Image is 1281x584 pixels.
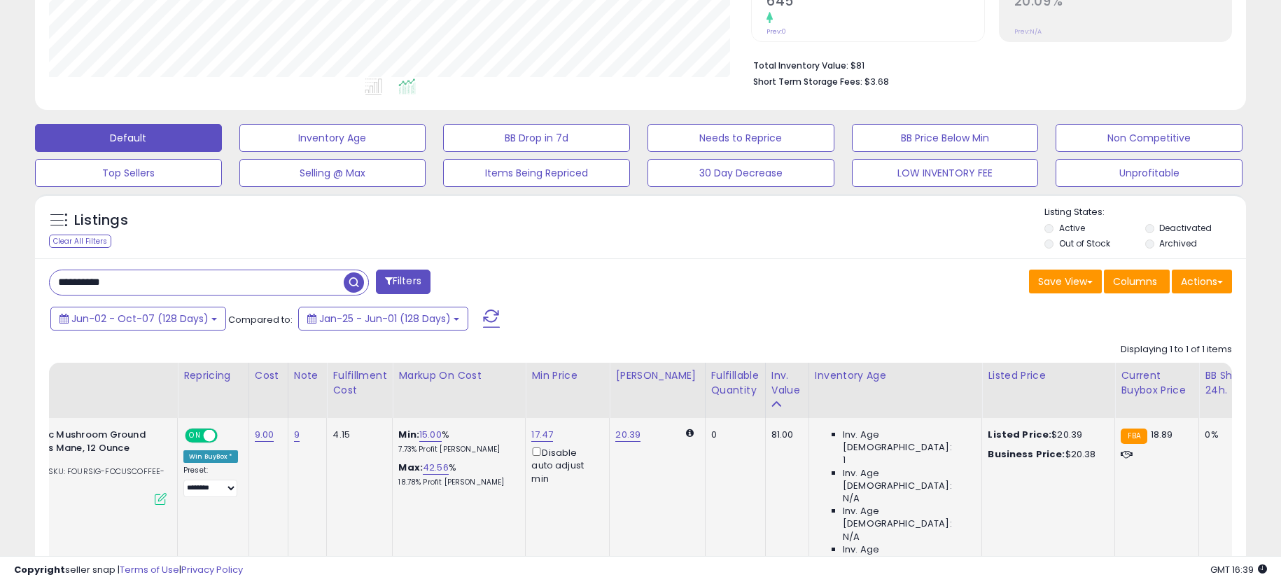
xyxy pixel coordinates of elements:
button: Actions [1172,270,1232,293]
span: N/A [843,492,860,505]
div: % [398,429,514,454]
button: 30 Day Decrease [647,159,834,187]
div: % [398,461,514,487]
span: N/A [843,531,860,543]
button: Unprofitable [1056,159,1242,187]
a: 9.00 [255,428,274,442]
div: Preset: [183,466,238,497]
button: Inventory Age [239,124,426,152]
a: 17.47 [531,428,553,442]
span: 2025-10-8 16:39 GMT [1210,563,1267,576]
small: Prev: 0 [766,27,786,36]
button: Needs to Reprice [647,124,834,152]
span: Compared to: [228,313,293,326]
button: BB Drop in 7d [443,124,630,152]
b: Short Term Storage Fees: [753,76,862,88]
div: Current Buybox Price [1121,368,1193,398]
span: ON [186,430,204,442]
div: Fulfillment Cost [332,368,386,398]
small: Prev: N/A [1014,27,1042,36]
button: Items Being Repriced [443,159,630,187]
label: Out of Stock [1059,237,1110,249]
div: [PERSON_NAME] [615,368,699,383]
a: Privacy Policy [181,563,243,576]
span: Inv. Age [DEMOGRAPHIC_DATA]: [843,505,971,530]
div: $20.39 [988,429,1104,441]
b: Min: [398,428,419,441]
div: BB Share 24h. [1205,368,1256,398]
div: Repricing [183,368,243,383]
span: Inv. Age [DEMOGRAPHIC_DATA]: [843,429,971,454]
span: $3.68 [864,75,889,88]
div: Fulfillable Quantity [711,368,759,398]
div: Listed Price [988,368,1109,383]
a: 42.56 [423,461,449,475]
label: Deactivated [1159,222,1212,234]
span: Jan-25 - Jun-01 (128 Days) [319,312,451,326]
a: 15.00 [419,428,442,442]
div: Clear All Filters [49,235,111,248]
span: Inv. Age [DEMOGRAPHIC_DATA]-180: [843,543,971,569]
label: Archived [1159,237,1197,249]
div: seller snap | | [14,564,243,577]
button: Jun-02 - Oct-07 (128 Days) [50,307,226,331]
b: Listed Price: [988,428,1051,441]
div: 0 [711,429,755,441]
div: Note [294,368,321,383]
p: 7.73% Profit [PERSON_NAME] [398,445,514,454]
div: 81.00 [771,429,798,441]
span: Jun-02 - Oct-07 (128 Days) [71,312,209,326]
button: LOW INVENTORY FEE [852,159,1039,187]
button: Top Sellers [35,159,222,187]
div: $20.38 [988,448,1104,461]
a: 20.39 [615,428,640,442]
button: Jan-25 - Jun-01 (128 Days) [298,307,468,331]
a: Terms of Use [120,563,179,576]
b: Business Price: [988,447,1065,461]
button: BB Price Below Min [852,124,1039,152]
th: The percentage added to the cost of goods (COGS) that forms the calculator for Min & Max prices. [393,363,526,418]
span: 1 [843,454,846,466]
div: Displaying 1 to 1 of 1 items [1121,343,1232,356]
label: Active [1059,222,1085,234]
span: OFF [216,430,238,442]
div: Min Price [531,368,603,383]
button: Non Competitive [1056,124,1242,152]
button: Default [35,124,222,152]
button: Save View [1029,270,1102,293]
div: Inv. value [771,368,803,398]
span: Columns [1113,274,1157,288]
div: Win BuyBox * [183,450,238,463]
b: Max: [398,461,423,474]
div: 0% [1205,429,1251,441]
div: Cost [255,368,282,383]
b: Total Inventory Value: [753,60,848,71]
div: Disable auto adjust min [531,445,598,485]
button: Columns [1104,270,1170,293]
p: 18.78% Profit [PERSON_NAME] [398,478,514,487]
div: 4.15 [332,429,381,441]
small: FBA [1121,429,1147,444]
span: Inv. Age [DEMOGRAPHIC_DATA]: [843,467,971,492]
div: Inventory Age [815,368,976,383]
h5: Listings [74,211,128,230]
div: Markup on Cost [398,368,519,383]
a: 9 [294,428,300,442]
li: $81 [753,56,1221,73]
span: 18.89 [1151,428,1173,441]
button: Selling @ Max [239,159,426,187]
strong: Copyright [14,563,65,576]
button: Filters [376,270,430,294]
p: Listing States: [1044,206,1245,219]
